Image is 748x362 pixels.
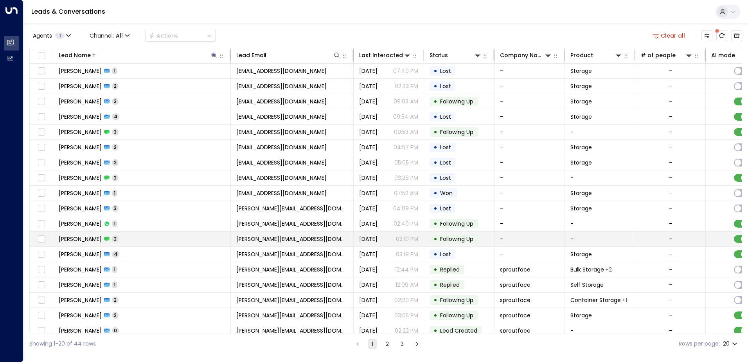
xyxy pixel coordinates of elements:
[440,98,473,105] span: Following Up
[669,128,672,136] div: -
[570,281,604,289] span: Self Storage
[236,174,327,182] span: kannastev@outlook.com
[723,338,739,349] div: 20
[368,339,377,349] button: page 1
[112,67,117,74] span: 1
[236,311,348,319] span: sophie@sophiemail.net
[359,220,378,228] span: Jun 23, 2025
[36,188,46,198] span: Toggle select row
[146,30,216,42] div: Button group with a nested menu
[440,205,451,212] span: Lost
[433,217,437,230] div: •
[440,281,460,289] span: Replied
[59,67,102,75] span: Chris Stevens
[679,340,720,348] label: Rows per page:
[669,174,672,182] div: -
[669,143,672,151] div: -
[36,127,46,137] span: Toggle select row
[430,51,448,60] div: Status
[570,82,592,90] span: Storage
[500,266,530,273] span: sproutface
[570,250,592,258] span: Storage
[59,98,102,105] span: Gemma Stevens
[500,296,530,304] span: sproutface
[440,311,473,319] span: Following Up
[59,143,102,151] span: Jodie Stevenson
[494,155,565,170] td: -
[395,266,418,273] p: 12:44 PM
[605,266,612,273] div: Container Storage,Self Storage
[494,216,565,231] td: -
[86,30,133,41] span: Channel:
[59,235,102,243] span: Robert Stevens
[494,63,565,78] td: -
[669,189,672,197] div: -
[622,296,627,304] div: Self Storage
[440,235,473,243] span: Following Up
[570,67,592,75] span: Storage
[396,235,418,243] p: 03:19 PM
[359,250,378,258] span: Sep 25, 2025
[494,186,565,201] td: -
[394,311,418,319] p: 03:05 PM
[433,171,437,185] div: •
[236,128,327,136] span: gemgem1384@hotmail.co.uk
[59,82,102,90] span: Gemma Stevenson
[433,293,437,307] div: •
[112,129,119,135] span: 3
[394,128,418,136] p: 09:53 AM
[36,219,46,229] span: Toggle select row
[570,143,592,151] span: Storage
[116,33,123,39] span: All
[440,113,451,121] span: Lost
[36,265,46,275] span: Toggle select row
[112,220,117,227] span: 1
[359,82,378,90] span: Sep 27, 2025
[112,144,119,150] span: 2
[55,33,65,39] span: 1
[112,205,119,212] span: 3
[395,327,418,335] p: 02:22 PM
[36,250,46,259] span: Toggle select row
[433,125,437,139] div: •
[641,51,676,60] div: # of people
[236,250,348,258] span: robert_bob_stevens@hotmail.com
[59,296,102,304] span: Sophie Stevens
[701,30,712,41] button: Customize
[397,339,407,349] button: Go to page 3
[36,51,46,61] span: Toggle select all
[570,51,593,60] div: Product
[31,7,105,16] a: Leads & Conversations
[236,235,348,243] span: robert_bob_stevens@hotmail.com
[112,98,119,105] span: 3
[669,205,672,212] div: -
[36,326,46,336] span: Toggle select row
[394,159,418,167] p: 05:05 PM
[570,205,592,212] span: Storage
[359,311,378,319] span: Jul 01, 2025
[59,311,102,319] span: Sophie Stevens
[359,98,378,105] span: Sep 14, 2025
[236,327,348,335] span: sophie@sophiemail.net
[570,311,592,319] span: Storage
[36,311,46,320] span: Toggle select row
[236,98,327,105] span: gemgem1384@hotmail.co.uk
[359,174,378,182] span: Sep 25, 2025
[36,81,46,91] span: Toggle select row
[669,250,672,258] div: -
[494,201,565,216] td: -
[433,141,437,154] div: •
[236,159,327,167] span: kannastev@outlook.com
[59,205,102,212] span: Louise Stevens
[359,189,378,197] span: Jun 23, 2025
[112,327,119,334] span: 0
[440,220,473,228] span: Following Up
[440,143,451,151] span: Lost
[36,112,46,122] span: Toggle select row
[500,281,530,289] span: sproutface
[36,173,46,183] span: Toggle select row
[59,281,102,289] span: Sophie Stevens
[146,30,216,42] button: Actions
[359,296,378,304] span: Jun 08, 2025
[570,159,592,167] span: Storage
